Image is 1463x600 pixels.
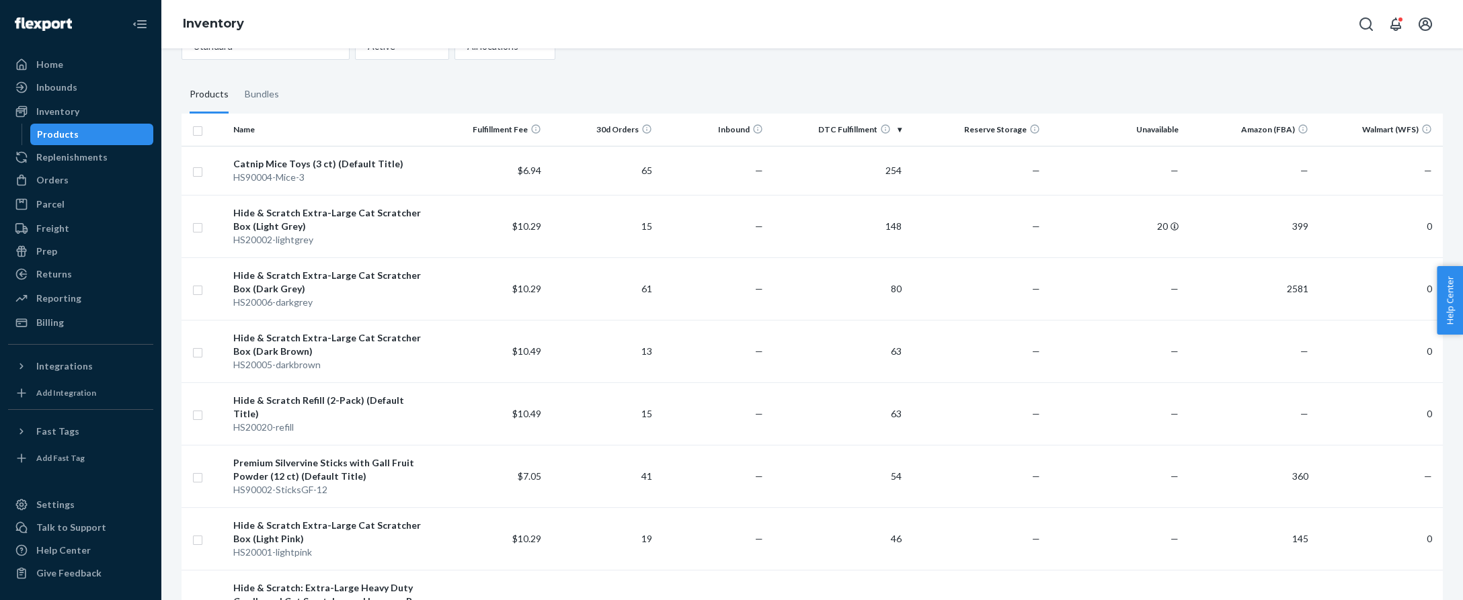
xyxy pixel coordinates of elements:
a: Orders [8,169,153,191]
div: Add Fast Tag [36,452,85,464]
span: $10.49 [512,345,541,357]
div: Fast Tags [36,425,79,438]
button: Fast Tags [8,421,153,442]
td: 19 [547,507,658,570]
span: — [755,220,763,232]
span: Help Center [1437,266,1463,335]
span: — [1032,345,1040,357]
span: $6.94 [518,165,541,176]
div: Integrations [36,359,93,373]
td: 399 [1184,195,1313,257]
a: Replenishments [8,146,153,168]
td: 20 [1045,195,1184,257]
span: $10.49 [512,408,541,419]
th: Walmart (WFS) [1314,114,1443,146]
div: HS20002-lightgrey [233,233,430,247]
td: 148 [768,195,907,257]
span: — [1032,165,1040,176]
div: Home [36,58,63,71]
button: Open notifications [1382,11,1409,38]
button: Close Navigation [126,11,153,38]
a: Help Center [8,540,153,561]
a: Billing [8,312,153,333]
div: Bundles [245,76,279,114]
td: 63 [768,320,907,382]
a: Inventory [8,101,153,122]
span: — [1424,165,1432,176]
span: — [1300,165,1308,176]
div: Hide & Scratch Extra-Large Cat Scratcher Box (Light Grey) [233,206,430,233]
th: Amazon (FBA) [1184,114,1313,146]
div: Reporting [36,292,81,305]
a: Parcel [8,194,153,215]
td: 15 [547,382,658,445]
div: HS20020-refill [233,421,430,434]
span: — [1032,283,1040,294]
td: 254 [768,146,907,195]
span: — [1300,345,1308,357]
span: — [1032,408,1040,419]
td: 63 [768,382,907,445]
span: — [755,533,763,544]
div: Products [37,128,79,141]
button: Open account menu [1412,11,1439,38]
div: Give Feedback [36,566,102,580]
a: Inbounds [8,77,153,98]
span: — [1171,470,1179,482]
span: — [755,408,763,419]
span: — [755,345,763,357]
div: Hide & Scratch Extra-Large Cat Scratcher Box (Light Pink) [233,519,430,546]
a: Add Fast Tag [8,447,153,469]
span: — [1171,408,1179,419]
div: Hide & Scratch Extra-Large Cat Scratcher Box (Dark Brown) [233,331,430,358]
th: 30d Orders [547,114,658,146]
div: HS90004-Mice-3 [233,171,430,184]
td: 0 [1314,320,1443,382]
td: 13 [547,320,658,382]
td: 0 [1314,382,1443,445]
button: Open Search Box [1353,11,1380,38]
td: 15 [547,195,658,257]
td: 0 [1314,507,1443,570]
div: Prep [36,245,57,258]
span: $10.29 [512,220,541,232]
td: 54 [768,445,907,507]
div: Billing [36,316,64,329]
div: Orders [36,173,69,187]
div: Catnip Mice Toys (3 ct) (Default Title) [233,157,430,171]
span: $10.29 [512,283,541,294]
th: Reserve Storage [907,114,1045,146]
div: Inventory [36,105,79,118]
div: HS20006-darkgrey [233,296,430,309]
a: Returns [8,263,153,285]
th: DTC Fulfillment [768,114,907,146]
td: 65 [547,146,658,195]
span: — [1424,470,1432,482]
ol: breadcrumbs [172,5,255,44]
span: — [1171,345,1179,357]
span: $7.05 [518,470,541,482]
div: Freight [36,222,69,235]
td: 0 [1314,195,1443,257]
a: Prep [8,241,153,262]
button: Integrations [8,355,153,377]
td: 80 [768,257,907,320]
span: — [1171,533,1179,544]
th: Name [228,114,436,146]
th: Inbound [658,114,768,146]
div: Settings [36,498,75,511]
span: — [1300,408,1308,419]
span: — [755,470,763,482]
span: — [1032,533,1040,544]
div: HS20001-lightpink [233,546,430,559]
td: 61 [547,257,658,320]
a: Talk to Support [8,517,153,538]
a: Settings [8,494,153,515]
th: Unavailable [1045,114,1184,146]
a: Freight [8,218,153,239]
a: Home [8,54,153,75]
div: Returns [36,267,72,281]
span: — [1032,470,1040,482]
span: $10.29 [512,533,541,544]
a: Products [30,124,154,145]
